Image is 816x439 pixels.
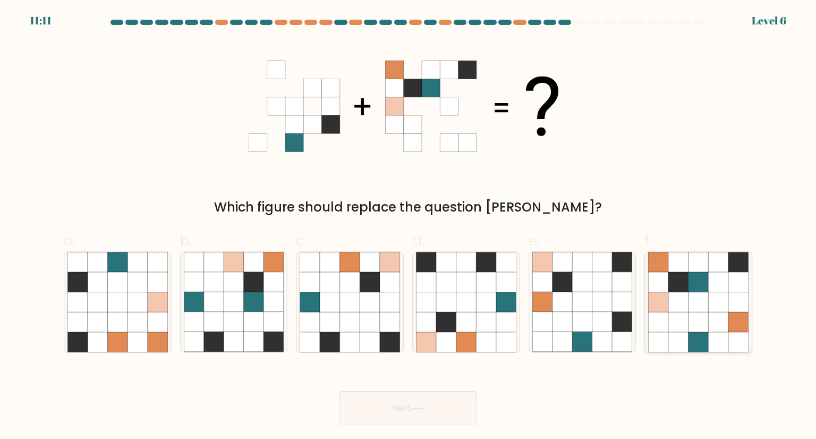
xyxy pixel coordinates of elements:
[644,230,652,251] span: f.
[70,198,746,217] div: Which figure should replace the question [PERSON_NAME]?
[339,391,477,425] button: Next
[529,230,540,251] span: e.
[296,230,308,251] span: c.
[64,230,76,251] span: a.
[752,13,786,29] div: Level 6
[30,13,52,29] div: 11:11
[412,230,425,251] span: d.
[180,230,193,251] span: b.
